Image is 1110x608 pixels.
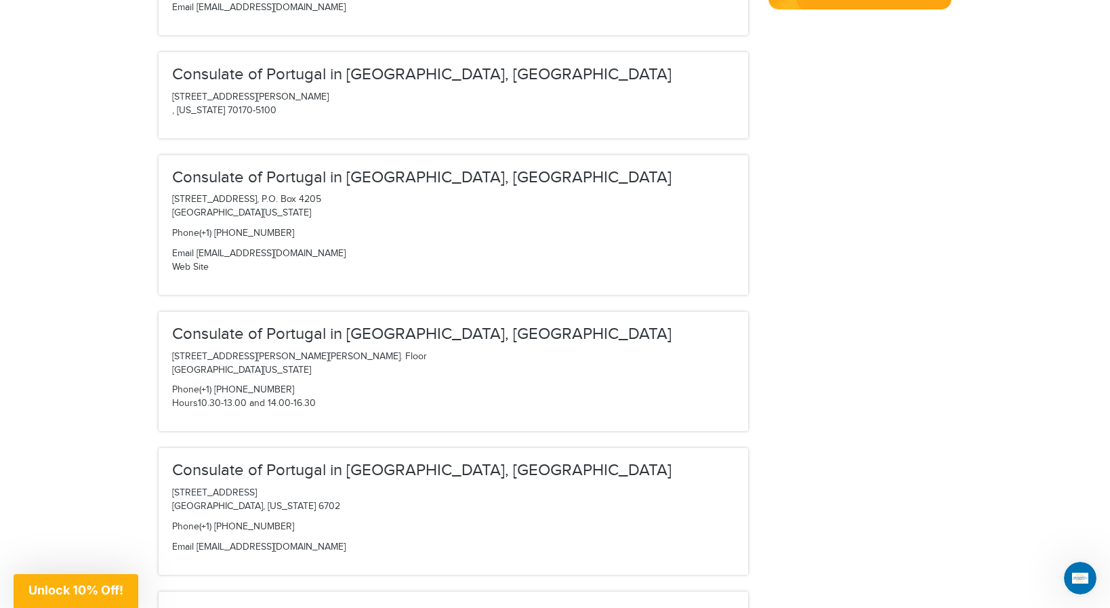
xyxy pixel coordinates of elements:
span: Phone [172,521,199,532]
a: Web Site [172,262,209,272]
p: [STREET_ADDRESS][PERSON_NAME][PERSON_NAME]. Floor [GEOGRAPHIC_DATA][US_STATE] [172,350,735,378]
span: Email [172,248,194,259]
span: Email [172,2,194,13]
a: [EMAIL_ADDRESS][DOMAIN_NAME] [197,542,346,552]
span: Hours [172,398,198,409]
h3: Consulate of Portugal in [GEOGRAPHIC_DATA], [GEOGRAPHIC_DATA] [172,169,735,186]
div: Unlock 10% Off! [14,574,138,608]
h3: Consulate of Portugal in [GEOGRAPHIC_DATA], [GEOGRAPHIC_DATA] [172,66,735,83]
p: (+1) [PHONE_NUMBER] [172,227,735,241]
a: [EMAIL_ADDRESS][DOMAIN_NAME] [197,248,346,259]
p: (+1) [PHONE_NUMBER] [172,521,735,534]
span: Phone [172,228,199,239]
iframe: Intercom live chat [1064,562,1096,594]
p: [STREET_ADDRESS], P.O. Box 4205 [GEOGRAPHIC_DATA][US_STATE] [172,193,735,220]
span: Email [172,542,194,552]
h3: Consulate of Portugal in [GEOGRAPHIC_DATA], [GEOGRAPHIC_DATA] [172,325,735,343]
span: Phone [172,384,199,395]
h3: Consulate of Portugal in [GEOGRAPHIC_DATA], [GEOGRAPHIC_DATA] [172,462,735,479]
span: Unlock 10% Off! [28,583,123,597]
p: (+1) [PHONE_NUMBER] 10.30-13.00 and 14.00-16.30 [172,384,735,411]
p: [STREET_ADDRESS][PERSON_NAME] , [US_STATE] 70170-5100 [172,91,735,118]
a: [EMAIL_ADDRESS][DOMAIN_NAME] [197,2,346,13]
p: [STREET_ADDRESS] [GEOGRAPHIC_DATA], [US_STATE] 6702 [172,487,735,514]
